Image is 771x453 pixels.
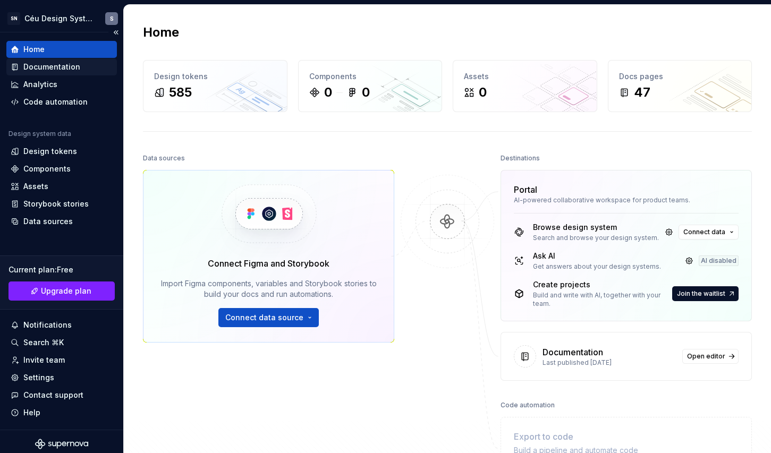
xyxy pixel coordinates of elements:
[6,58,117,75] a: Documentation
[6,178,117,195] a: Assets
[6,369,117,386] a: Settings
[35,439,88,449] svg: Supernova Logo
[23,355,65,365] div: Invite team
[23,164,71,174] div: Components
[672,286,739,301] button: Join the waitlist
[533,234,659,242] div: Search and browse your design system.
[543,358,676,367] div: Last published [DATE]
[143,151,185,166] div: Data sources
[464,71,586,82] div: Assets
[23,199,89,209] div: Storybook stories
[154,71,276,82] div: Design tokens
[501,151,540,166] div: Destinations
[108,25,123,40] button: Collapse sidebar
[110,14,114,23] div: S
[6,404,117,421] button: Help
[7,12,20,25] div: SN
[514,196,739,204] div: AI-powered collaborative workspace for product teams.
[533,291,670,308] div: Build and write with AI, together with your team.
[23,372,54,383] div: Settings
[23,97,88,107] div: Code automation
[533,222,659,233] div: Browse design system
[23,146,77,157] div: Design tokens
[699,255,739,266] div: AI disabled
[514,183,537,196] div: Portal
[41,286,91,296] span: Upgrade plan
[6,387,117,404] button: Contact support
[6,76,117,93] a: Analytics
[6,143,117,160] a: Design tokens
[543,346,603,358] div: Documentation
[23,337,64,348] div: Search ⌘K
[634,84,650,101] div: 47
[533,279,670,290] div: Create projects
[533,262,661,271] div: Get answers about your design systems.
[608,60,752,112] a: Docs pages47
[533,251,661,261] div: Ask AI
[6,160,117,177] a: Components
[6,93,117,110] a: Code automation
[683,228,725,236] span: Connect data
[23,216,73,227] div: Data sources
[24,13,92,24] div: Céu Design System
[501,398,555,413] div: Code automation
[687,352,725,361] span: Open editor
[158,278,379,300] div: Import Figma components, variables and Storybook stories to build your docs and run automations.
[362,84,370,101] div: 0
[6,334,117,351] button: Search ⌘K
[143,60,287,112] a: Design tokens585
[679,225,739,240] button: Connect data
[208,257,329,270] div: Connect Figma and Storybook
[677,289,725,298] span: Join the waitlist
[324,84,332,101] div: 0
[6,317,117,334] button: Notifications
[6,213,117,230] a: Data sources
[23,79,57,90] div: Analytics
[298,60,443,112] a: Components00
[6,195,117,212] a: Storybook stories
[225,312,303,323] span: Connect data source
[23,181,48,192] div: Assets
[9,281,115,301] button: Upgrade plan
[682,349,739,364] a: Open editor
[514,430,662,443] div: Export to code
[23,390,83,400] div: Contact support
[143,24,179,41] h2: Home
[9,264,115,275] div: Current plan : Free
[218,308,319,327] button: Connect data source
[169,84,192,101] div: 585
[23,44,45,55] div: Home
[23,62,80,72] div: Documentation
[6,41,117,58] a: Home
[2,7,121,30] button: SNCéu Design SystemS
[23,407,40,418] div: Help
[6,352,117,369] a: Invite team
[309,71,431,82] div: Components
[453,60,597,112] a: Assets0
[23,320,72,330] div: Notifications
[9,130,71,138] div: Design system data
[479,84,487,101] div: 0
[619,71,741,82] div: Docs pages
